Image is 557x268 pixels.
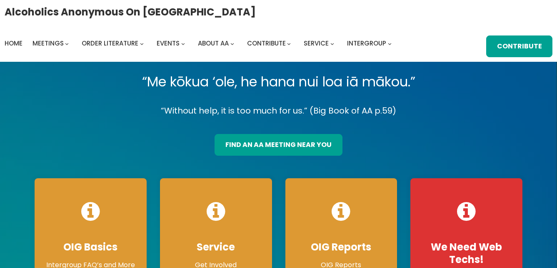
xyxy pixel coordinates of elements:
[181,41,185,45] button: Events submenu
[5,38,22,49] a: Home
[347,38,386,49] a: Intergroup
[287,41,291,45] button: Contribute submenu
[28,70,529,94] p: “Me kōkua ‘ole, he hana nui loa iā mākou.”
[140,41,144,45] button: Order Literature submenu
[5,39,22,48] span: Home
[304,39,329,48] span: Service
[330,41,334,45] button: Service submenu
[28,104,529,118] p: “Without help, it is too much for us.” (Big Book of AA p.59)
[168,241,264,253] h4: Service
[388,41,392,45] button: Intergroup submenu
[247,38,286,49] a: Contribute
[5,38,395,49] nav: Intergroup
[247,39,286,48] span: Contribute
[486,35,552,57] a: Contribute
[419,241,514,266] h4: We Need Web Techs!
[215,134,342,156] a: find an aa meeting near you
[157,38,180,49] a: Events
[157,39,180,48] span: Events
[65,41,69,45] button: Meetings submenu
[198,39,229,48] span: About AA
[5,3,256,21] a: Alcoholics Anonymous on [GEOGRAPHIC_DATA]
[32,39,64,48] span: Meetings
[304,38,329,49] a: Service
[198,38,229,49] a: About AA
[294,241,389,253] h4: OIG Reports
[43,241,138,253] h4: OIG Basics
[82,39,138,48] span: Order Literature
[347,39,386,48] span: Intergroup
[230,41,234,45] button: About AA submenu
[32,38,64,49] a: Meetings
